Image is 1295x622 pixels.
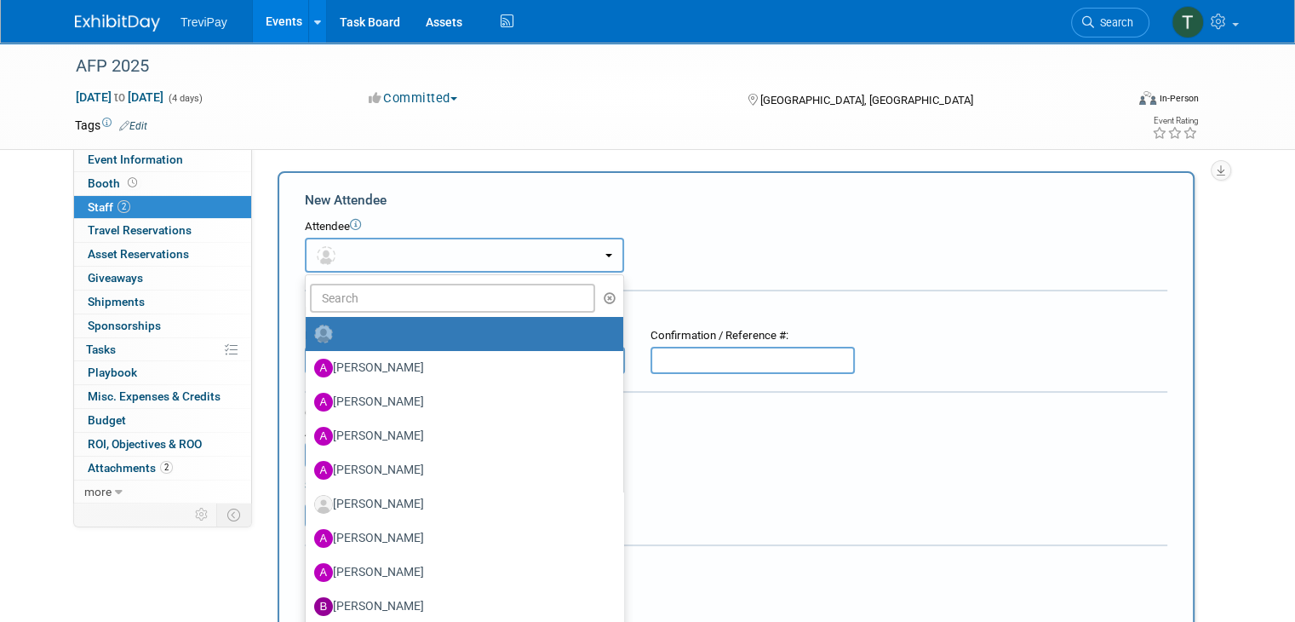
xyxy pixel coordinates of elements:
[314,495,333,514] img: Associate-Profile-5.png
[70,51,1103,82] div: AFP 2025
[314,563,333,582] img: A.jpg
[88,200,130,214] span: Staff
[314,529,333,548] img: A.jpg
[84,485,112,498] span: more
[74,267,251,290] a: Giveaways
[88,319,161,332] span: Sponsorships
[314,457,606,484] label: [PERSON_NAME]
[74,385,251,408] a: Misc. Expenses & Credits
[305,219,1167,235] div: Attendee
[314,461,333,480] img: A.jpg
[187,504,217,526] td: Personalize Event Tab Strip
[314,597,333,616] img: B.jpg
[1172,6,1204,38] img: Tara DePaepe
[112,90,128,104] span: to
[310,284,595,313] input: Search
[1159,92,1199,105] div: In-Person
[217,504,252,526] td: Toggle Event Tabs
[117,200,130,213] span: 2
[650,328,855,344] div: Confirmation / Reference #:
[9,7,838,24] body: Rich Text Area. Press ALT-0 for help.
[314,393,333,412] img: A.jpg
[314,423,606,450] label: [PERSON_NAME]
[88,366,137,379] span: Playbook
[74,481,251,504] a: more
[314,325,333,343] img: Unassigned-User-Icon.png
[74,243,251,266] a: Asset Reservations
[74,457,251,480] a: Attachments2
[75,117,147,134] td: Tags
[74,148,251,171] a: Event Information
[1094,16,1133,29] span: Search
[305,406,1167,422] div: Cost:
[88,389,221,403] span: Misc. Expenses & Credits
[363,89,464,107] button: Committed
[314,354,606,382] label: [PERSON_NAME]
[86,343,116,356] span: Tasks
[88,437,202,451] span: ROI, Objectives & ROO
[74,172,251,195] a: Booth
[88,223,192,237] span: Travel Reservations
[314,359,333,377] img: A.jpg
[75,89,164,105] span: [DATE] [DATE]
[74,291,251,314] a: Shipments
[88,461,173,475] span: Attachments
[305,302,1167,320] div: Registration / Ticket Info (optional)
[314,559,606,586] label: [PERSON_NAME]
[88,295,145,308] span: Shipments
[314,491,606,518] label: [PERSON_NAME]
[314,525,606,552] label: [PERSON_NAME]
[760,94,973,107] span: [GEOGRAPHIC_DATA], [GEOGRAPHIC_DATA]
[88,176,140,190] span: Booth
[1139,91,1156,105] img: Format-Inperson.png
[74,361,251,384] a: Playbook
[75,14,160,32] img: ExhibitDay
[74,219,251,242] a: Travel Reservations
[167,93,203,104] span: (4 days)
[74,338,251,361] a: Tasks
[314,427,333,446] img: A.jpg
[74,409,251,432] a: Budget
[1071,8,1149,37] a: Search
[74,196,251,219] a: Staff2
[1152,117,1198,125] div: Event Rating
[160,461,173,474] span: 2
[314,389,606,416] label: [PERSON_NAME]
[88,153,183,166] span: Event Information
[119,120,147,132] a: Edit
[74,433,251,456] a: ROI, Objectives & ROO
[1033,89,1199,114] div: Event Format
[88,247,189,261] span: Asset Reservations
[314,593,606,620] label: [PERSON_NAME]
[88,271,143,285] span: Giveaways
[305,191,1167,210] div: New Attendee
[88,413,126,427] span: Budget
[74,314,251,337] a: Sponsorships
[180,15,227,29] span: TreviPay
[124,176,140,189] span: Booth not reserved yet
[305,557,1167,574] div: Misc. Attachments & Notes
